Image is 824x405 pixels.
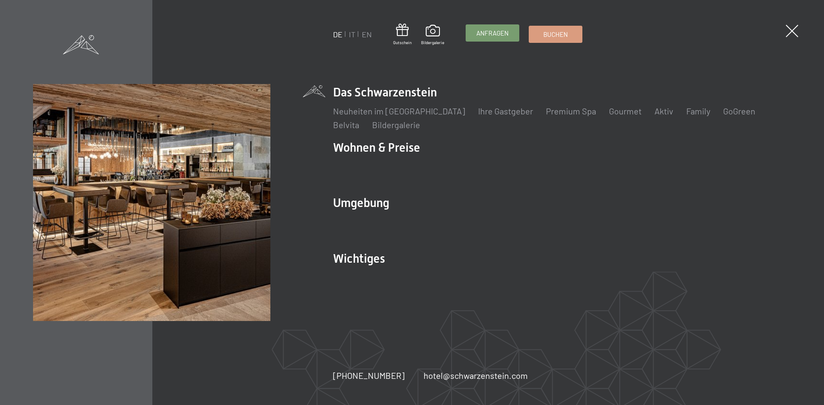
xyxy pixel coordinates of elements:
[333,106,465,116] a: Neuheiten im [GEOGRAPHIC_DATA]
[393,39,412,45] span: Gutschein
[333,369,405,381] a: [PHONE_NUMBER]
[543,30,568,39] span: Buchen
[333,370,405,381] span: [PHONE_NUMBER]
[546,106,596,116] a: Premium Spa
[609,106,642,116] a: Gourmet
[393,24,412,45] a: Gutschein
[476,29,509,38] span: Anfragen
[466,25,519,41] a: Anfragen
[424,369,528,381] a: hotel@schwarzenstein.com
[478,106,533,116] a: Ihre Gastgeber
[723,106,755,116] a: GoGreen
[362,30,372,39] a: EN
[529,26,582,42] a: Buchen
[333,30,342,39] a: DE
[654,106,673,116] a: Aktiv
[333,120,359,130] a: Belvita
[349,30,355,39] a: IT
[421,25,444,45] a: Bildergalerie
[372,120,420,130] a: Bildergalerie
[686,106,710,116] a: Family
[421,39,444,45] span: Bildergalerie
